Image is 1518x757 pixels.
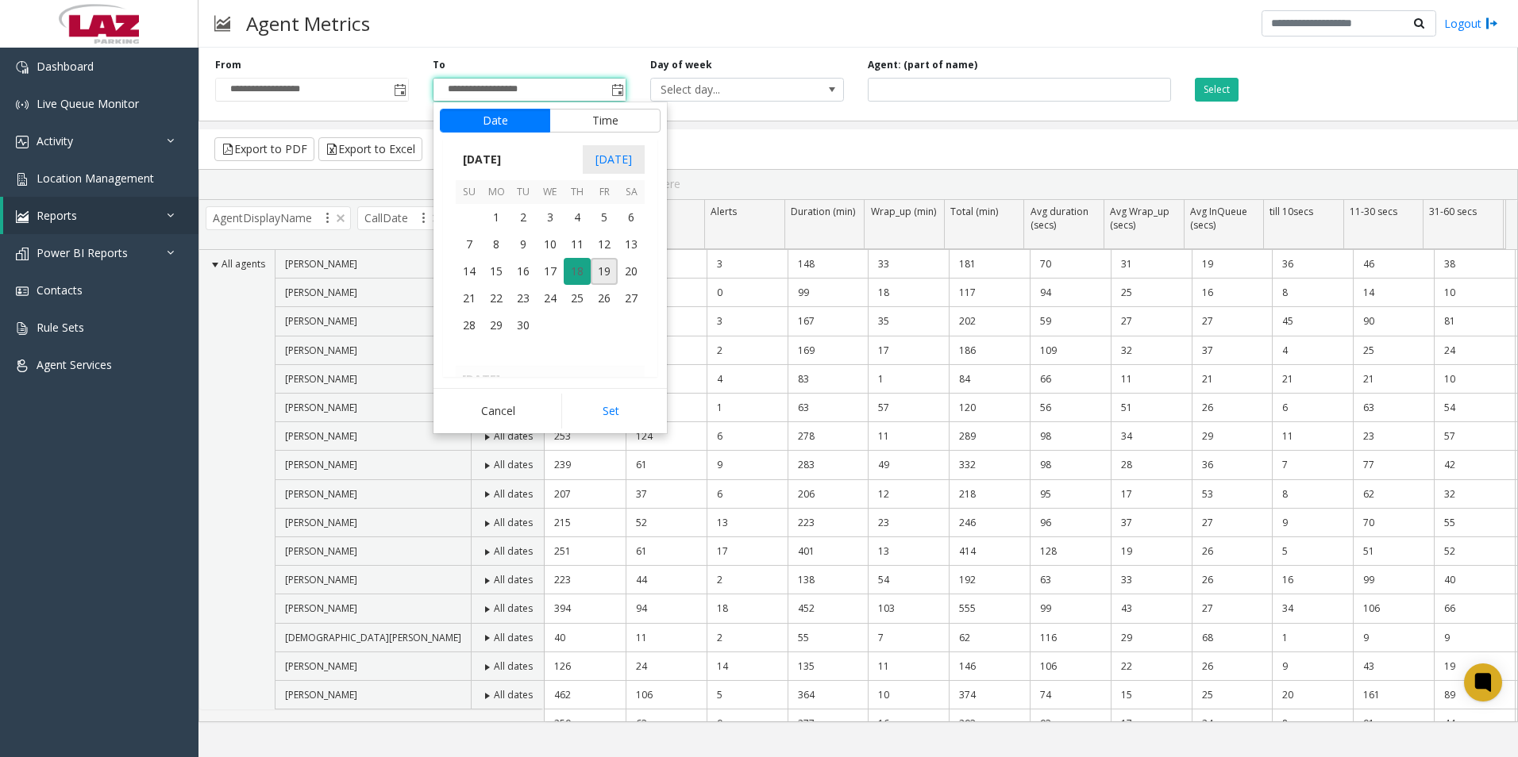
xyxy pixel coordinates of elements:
td: Monday, September 22, 2025 [483,285,510,312]
td: Saturday, September 13, 2025 [618,231,645,258]
span: Dashboard [37,59,94,74]
td: 109 [1030,336,1111,365]
span: Avg duration (secs) [1031,205,1088,232]
td: 2 [707,624,788,652]
span: Duration (min) [791,205,855,218]
td: 94 [1030,279,1111,307]
td: 32 [1434,480,1515,509]
td: Monday, September 8, 2025 [483,231,510,258]
td: Tuesday, September 16, 2025 [510,258,537,285]
span: 11 [564,231,591,258]
td: Saturday, September 20, 2025 [618,258,645,285]
td: 1 [1272,624,1353,652]
span: [DATE] [456,148,508,171]
img: logout [1485,15,1498,32]
span: 13 [618,231,645,258]
span: Contacts [37,282,83,298]
span: CallDate [357,206,447,230]
td: 138 [788,566,869,594]
td: 24 [626,652,707,681]
td: Tuesday, September 23, 2025 [510,285,537,312]
td: 36 [1192,451,1273,479]
td: Tuesday, September 30, 2025 [510,312,537,339]
td: 8 [1272,480,1353,509]
label: Agent: (part of name) [868,58,977,72]
span: Select day... [651,79,805,101]
td: Tuesday, September 2, 2025 [510,204,537,231]
td: 99 [1030,594,1111,623]
th: We [537,180,564,205]
span: [PERSON_NAME] [285,401,357,414]
td: 61 [626,451,707,479]
td: 84 [949,365,1030,394]
a: Reports [3,197,198,234]
span: All dates [494,516,533,529]
td: 120 [949,394,1030,422]
td: 17 [1111,480,1192,509]
td: 51 [1353,537,1434,566]
td: 0 [707,279,788,307]
td: 239 [545,451,626,479]
span: 21 [456,285,483,312]
span: [DATE] [583,145,645,174]
td: 52 [1434,537,1515,566]
td: 25 [1111,279,1192,307]
td: Friday, September 26, 2025 [591,285,618,312]
td: 10 [1434,279,1515,307]
td: 19 [1111,537,1192,566]
span: All dates [494,601,533,615]
span: [PERSON_NAME] [285,429,357,443]
th: Tu [510,180,537,205]
span: [PERSON_NAME] [285,573,357,586]
td: 23 [1353,422,1434,451]
td: 26 [1192,394,1273,422]
span: 14 [456,258,483,285]
td: 62 [949,624,1030,652]
td: 21 [1272,365,1353,394]
td: 66 [1434,594,1515,623]
td: 116 [1030,624,1111,652]
td: 33 [1111,566,1192,594]
td: 124 [626,422,707,451]
img: pageIcon [214,4,230,43]
span: [PERSON_NAME] [285,344,357,357]
span: 18 [564,258,591,285]
td: 215 [545,509,626,537]
td: 414 [949,537,1030,566]
td: 98 [1030,422,1111,451]
td: 289 [949,422,1030,451]
span: Total (min) [950,205,998,218]
td: 63 [1353,394,1434,422]
td: 253 [545,422,626,451]
td: 27 [1192,509,1273,537]
img: 'icon' [16,285,29,298]
td: 18 [868,279,949,307]
td: 9 [707,451,788,479]
td: 9 [1353,624,1434,652]
td: 27 [1192,307,1273,336]
td: 42 [1434,451,1515,479]
label: From [215,58,241,72]
td: 62 [1353,480,1434,509]
h3: Agent Metrics [238,4,378,43]
td: 18 [707,594,788,623]
button: Export to PDF [214,137,314,161]
td: 192 [949,566,1030,594]
span: 11-30 secs [1350,205,1397,218]
td: 21 [1192,365,1273,394]
td: Wednesday, September 3, 2025 [537,204,564,231]
th: Th [564,180,591,205]
span: [PERSON_NAME] [285,257,357,271]
label: Day of week [650,58,712,72]
span: [DEMOGRAPHIC_DATA][PERSON_NAME] [285,631,461,644]
td: 95 [1030,480,1111,509]
span: All dates [494,429,533,443]
td: 181 [949,250,1030,279]
td: 148 [788,250,869,279]
td: 2 [707,336,788,365]
td: 206 [788,480,869,509]
td: Thursday, September 4, 2025 [564,204,591,231]
span: 22 [483,285,510,312]
td: 167 [788,307,869,336]
img: 'icon' [16,136,29,148]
